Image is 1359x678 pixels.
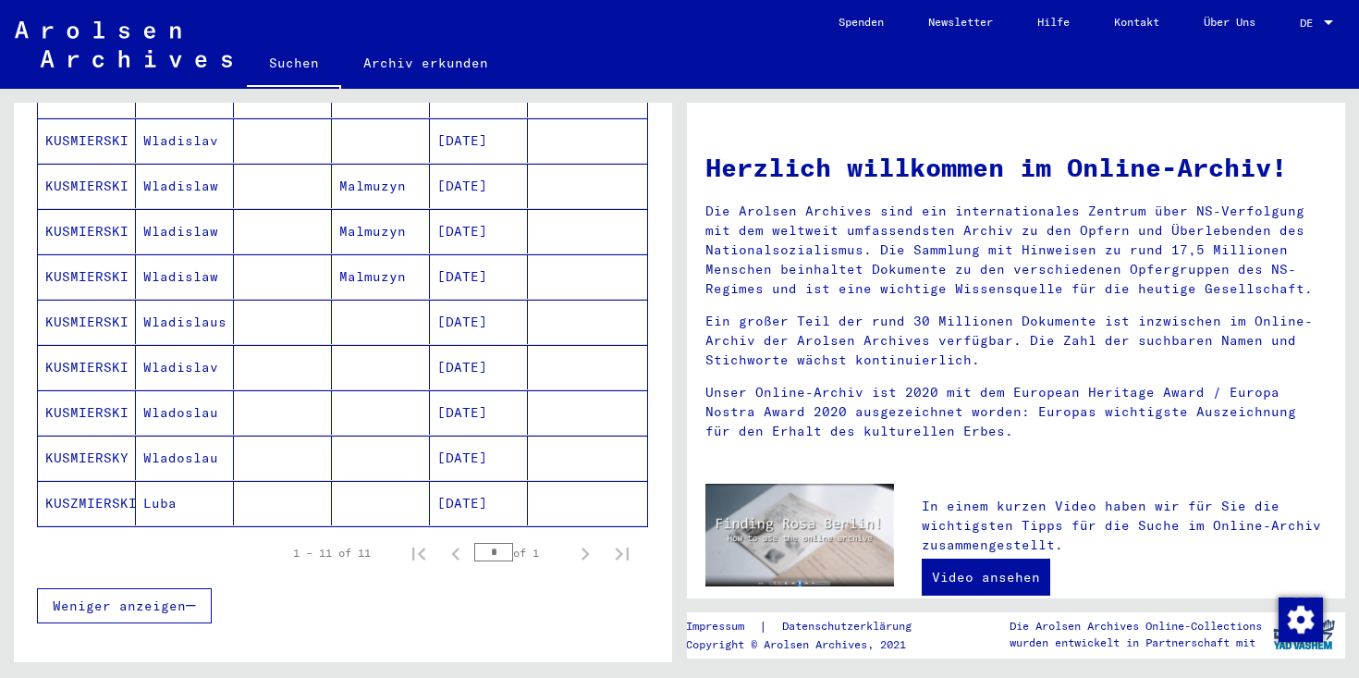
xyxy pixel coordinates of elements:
mat-cell: KUSMIERSKI [38,345,136,389]
mat-cell: KUSMIERSKI [38,209,136,253]
mat-cell: [DATE] [430,254,528,299]
mat-cell: [DATE] [430,345,528,389]
mat-cell: Wladislaw [136,164,234,208]
img: yv_logo.png [1269,611,1339,658]
div: of 1 [474,544,567,561]
a: Video ansehen [922,559,1050,596]
mat-cell: Wladoslau [136,390,234,435]
mat-cell: Wladislav [136,345,234,389]
a: Archiv erkunden [341,41,510,85]
mat-cell: Wladoslau [136,436,234,480]
span: Weniger anzeigen [53,598,186,614]
button: Previous page [437,535,474,572]
mat-cell: KUSZMIERSKI [38,481,136,525]
mat-cell: KUSMIERSKI [38,254,136,299]
button: Weniger anzeigen [37,588,212,623]
mat-cell: [DATE] [430,118,528,163]
mat-cell: Malmuzyn [332,254,430,299]
p: Die Arolsen Archives Online-Collections [1010,618,1262,635]
p: Ein großer Teil der rund 30 Millionen Dokumente ist inzwischen im Online-Archiv der Arolsen Archi... [705,312,1327,370]
h1: Herzlich willkommen im Online-Archiv! [705,148,1327,187]
p: In einem kurzen Video haben wir für Sie die wichtigsten Tipps für die Suche im Online-Archiv zusa... [922,497,1327,555]
mat-cell: [DATE] [430,300,528,344]
mat-cell: Wladislav [136,118,234,163]
mat-cell: [DATE] [430,390,528,435]
img: Arolsen_neg.svg [15,21,232,68]
a: Suchen [247,41,341,89]
mat-cell: [DATE] [430,436,528,480]
mat-cell: KUSMIERSKI [38,164,136,208]
mat-cell: KUSMIERSKI [38,300,136,344]
mat-cell: [DATE] [430,164,528,208]
p: Die Arolsen Archives sind ein internationales Zentrum über NS-Verfolgung mit dem weltweit umfasse... [705,202,1327,299]
mat-cell: Wladislaw [136,254,234,299]
button: Next page [567,535,604,572]
mat-cell: [DATE] [430,209,528,253]
span: DE [1300,17,1320,30]
a: Impressum [686,617,759,636]
mat-cell: Wladislaus [136,300,234,344]
div: 1 – 11 of 11 [293,545,371,561]
img: Zustimmung ändern [1279,598,1323,642]
button: First page [400,535,437,572]
div: | [686,617,934,636]
mat-cell: Luba [136,481,234,525]
mat-cell: Wladislaw [136,209,234,253]
mat-cell: [DATE] [430,481,528,525]
p: Unser Online-Archiv ist 2020 mit dem European Heritage Award / Europa Nostra Award 2020 ausgezeic... [705,383,1327,441]
mat-cell: Malmuzyn [332,209,430,253]
button: Last page [604,535,641,572]
mat-cell: Malmuzyn [332,164,430,208]
p: wurden entwickelt in Partnerschaft mit [1010,635,1262,651]
a: Datenschutzerklärung [767,617,934,636]
p: Copyright © Arolsen Archives, 2021 [686,636,934,653]
img: video.jpg [705,484,894,586]
mat-cell: KUSMIERSKY [38,436,136,480]
mat-cell: KUSMIERSKI [38,118,136,163]
mat-cell: KUSMIERSKI [38,390,136,435]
